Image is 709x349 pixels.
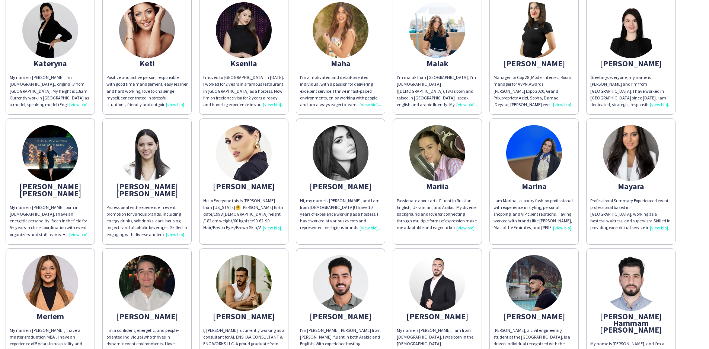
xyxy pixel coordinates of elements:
img: thumb-671f536a5562f.jpeg [216,2,272,58]
img: thumb-c2d92c37-3673-4e5a-a04b-32ef659fe7b0.png [506,2,562,58]
img: thumb-b306182b-ecd6-4290-97aa-4389b2fe93f2.jpg [216,125,272,181]
div: [PERSON_NAME] [494,60,575,67]
div: My name is [PERSON_NAME], born in [DEMOGRAPHIC_DATA]. I have an energetic personality. Been in th... [10,204,91,238]
img: thumb-0faef8f3-bf5e-4610-853a-29186b189f27.jpg [22,125,78,181]
div: Hello Everyone this is [PERSON_NAME] from [US_STATE]🤗 [PERSON_NAME] Birth date/1998 [DEMOGRAPHIC_... [203,197,284,231]
div: [PERSON_NAME] [203,183,284,190]
div: Malak [397,60,478,67]
div: Greetings everyone, my name is [PERSON_NAME] and I’m from [GEOGRAPHIC_DATA]. I have worked in [GE... [590,74,671,108]
div: I moved to [GEOGRAPHIC_DATA] in [DATE]. I worked for 2 years in a famous restaurant in [GEOGRAPHI... [203,74,284,108]
img: thumb-e1168214-0d1b-466e-aa0b-88eb73a91e3f.jpg [409,125,465,181]
img: thumb-6716e6a5399be.jpg [313,125,368,181]
div: Marina [494,183,575,190]
img: thumb-685027344ef7c.jpeg [313,255,368,311]
div: Mayara [590,183,671,190]
div: Keti [106,60,188,67]
div: [PERSON_NAME] [397,313,478,320]
div: Maha [300,60,381,67]
img: thumb-645152d606bba.jpg [119,2,175,58]
div: [PERSON_NAME] [590,60,671,67]
div: [PERSON_NAME] [PERSON_NAME] [10,183,91,196]
div: [PERSON_NAME] [494,313,575,320]
div: I am Marina , a luxury fashion professional with experience in styling, personal shopping, and VI... [494,197,575,231]
div: Kseniia [203,60,284,67]
div: [PERSON_NAME] [300,183,381,190]
img: thumb-68b9e3d6ee9e1.jpeg [409,255,465,311]
div: [PERSON_NAME] [PERSON_NAME] [106,183,188,196]
div: I’m malak from [GEOGRAPHIC_DATA], I’m [DEMOGRAPHIC_DATA] ([DEMOGRAPHIC_DATA]), I was born and rai... [397,74,478,108]
div: [PERSON_NAME] [106,313,188,320]
div: Meriem [10,313,91,320]
img: thumb-66b4a4c9a815c.jpeg [603,2,659,58]
div: Kateryna [10,60,91,67]
img: thumb-65f9349a1c966.jpeg [22,2,78,58]
div: My name is [PERSON_NAME], I'm [DEMOGRAPHIC_DATA]., originally from [GEOGRAPHIC_DATA]. My height i... [10,74,91,108]
div: Professional with experience in event promotion for various brands, including energy drinks, soft... [106,204,188,238]
img: thumb-67d73f9e1acf2.jpeg [313,2,368,58]
div: Hi, my name is [PERSON_NAME], and I am from [DEMOGRAPHIC_DATA]! I have 10 years of experience wor... [300,197,381,231]
div: I’m a motivated and detail-oriented individual with a passion for delivering excellent service. I... [300,74,381,108]
div: Positive and active person, responsible with good time management, easy learner and hard working,... [106,74,188,108]
img: thumb-657db1c57588e.png [119,255,175,311]
div: [PERSON_NAME] [203,313,284,320]
div: Mariia [397,183,478,190]
div: Manager for Cop 28 ,Model Intersec, Room manager for AVPN,Awards [PERSON_NAME] Expo 2020, Grand P... [494,74,575,108]
img: thumb-fb8a5ed6-ca3c-488d-bca2-f453457180c4.jpg [216,255,272,311]
div: Passionate about arts. Fluent in Russian, English, Ukrainian, and Arabic. My diverse background a... [397,197,478,231]
img: thumb-66b0ada171ffb.jpeg [119,125,175,181]
img: thumb-663136efb9dab.jpeg [603,255,659,311]
img: thumb-66261b3db6173.jpeg [506,255,562,311]
img: thumb-6743061d93c9a.jpeg [603,125,659,181]
img: thumb-678fa5b065b53.jpeg [409,2,465,58]
img: thumb-66039739294cb.jpeg [22,255,78,311]
div: [PERSON_NAME] Hammam [PERSON_NAME] [590,313,671,333]
div: [PERSON_NAME] [300,313,381,320]
div: Professional Summary Experienced event professional based in [GEOGRAPHIC_DATA], working as a host... [590,197,671,231]
img: thumb-837bafad-d61c-4be5-9b13-d133c1307f7c.jpg [506,125,562,181]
